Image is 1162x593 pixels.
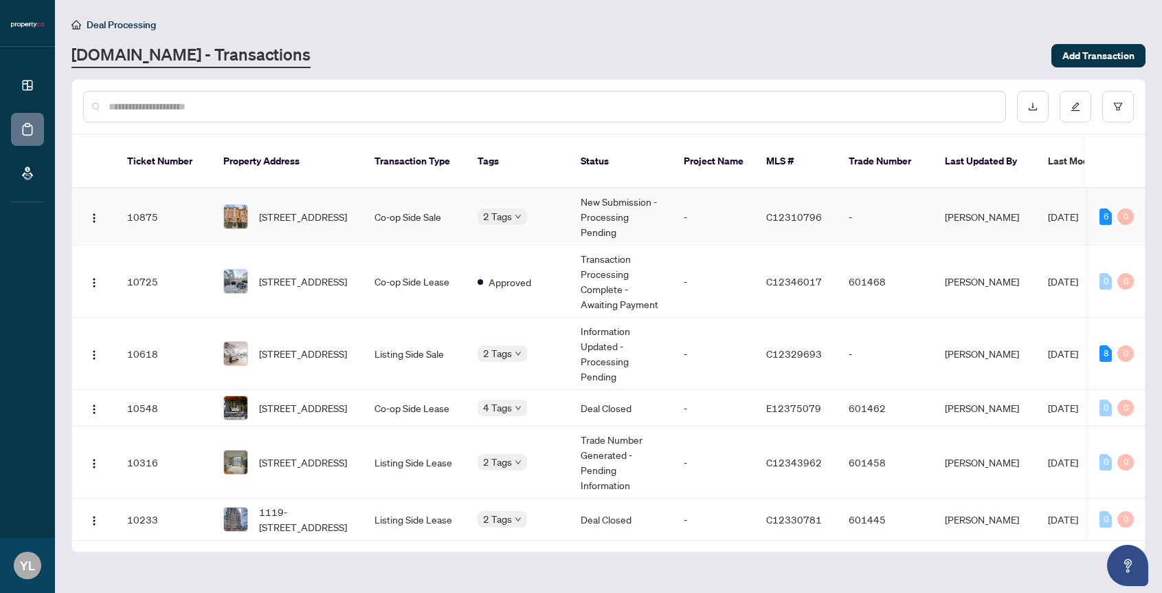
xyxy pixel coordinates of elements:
[224,451,247,474] img: thumbnail-img
[116,499,212,541] td: 10233
[766,402,821,414] span: E12375079
[515,350,522,357] span: down
[1051,44,1146,67] button: Add Transaction
[838,499,934,541] td: 601445
[570,427,673,499] td: Trade Number Generated - Pending Information
[116,188,212,246] td: 10875
[934,188,1037,246] td: [PERSON_NAME]
[1107,545,1148,586] button: Open asap
[1060,91,1091,122] button: edit
[1117,511,1134,528] div: 0
[1117,208,1134,225] div: 0
[224,270,247,293] img: thumbnail-img
[1117,345,1134,362] div: 0
[838,246,934,318] td: 601468
[116,427,212,499] td: 10316
[89,515,100,526] img: Logo
[116,318,212,390] td: 10618
[20,556,35,575] span: YL
[259,400,347,416] span: [STREET_ADDRESS]
[1102,91,1134,122] button: filter
[1048,513,1078,526] span: [DATE]
[673,188,755,246] td: -
[1017,91,1049,122] button: download
[364,427,467,499] td: Listing Side Lease
[364,188,467,246] td: Co-op Side Sale
[483,345,512,361] span: 2 Tags
[259,504,353,535] span: 1119-[STREET_ADDRESS]
[489,274,531,290] span: Approved
[89,213,100,224] img: Logo
[224,396,247,420] img: thumbnail-img
[1117,273,1134,290] div: 0
[673,246,755,318] td: -
[570,318,673,390] td: Information Updated - Processing Pending
[1037,135,1161,188] th: Last Modified Date
[364,499,467,541] td: Listing Side Lease
[364,390,467,427] td: Co-op Side Lease
[83,451,105,473] button: Logo
[838,135,934,188] th: Trade Number
[755,135,838,188] th: MLS #
[89,277,100,288] img: Logo
[673,318,755,390] td: -
[934,499,1037,541] td: [PERSON_NAME]
[515,459,522,466] span: down
[89,458,100,469] img: Logo
[89,349,100,360] img: Logo
[766,211,822,223] span: C12310796
[1048,275,1078,288] span: [DATE]
[1099,511,1112,528] div: 0
[1062,45,1135,67] span: Add Transaction
[116,246,212,318] td: 10725
[766,456,822,468] span: C12343962
[1113,102,1123,111] span: filter
[83,508,105,530] button: Logo
[838,188,934,246] td: -
[570,499,673,541] td: Deal Closed
[1099,345,1112,362] div: 8
[1071,102,1080,111] span: edit
[838,390,934,427] td: 601462
[1099,454,1112,471] div: 0
[1117,454,1134,471] div: 0
[673,499,755,541] td: -
[89,404,100,415] img: Logo
[116,390,212,427] td: 10548
[1048,211,1078,223] span: [DATE]
[483,454,512,470] span: 2 Tags
[259,346,347,361] span: [STREET_ADDRESS]
[766,275,822,288] span: C12346017
[259,455,347,470] span: [STREET_ADDRESS]
[1048,456,1078,468] span: [DATE]
[1048,347,1078,360] span: [DATE]
[483,208,512,224] span: 2 Tags
[116,135,212,188] th: Ticket Number
[364,246,467,318] td: Co-op Side Lease
[1099,400,1112,416] div: 0
[1117,400,1134,416] div: 0
[934,318,1037,390] td: [PERSON_NAME]
[1099,208,1112,225] div: 6
[83,270,105,292] button: Logo
[212,135,364,188] th: Property Address
[483,400,512,416] span: 4 Tags
[364,135,467,188] th: Transaction Type
[570,135,673,188] th: Status
[766,347,822,360] span: C12329693
[364,318,467,390] td: Listing Side Sale
[259,274,347,289] span: [STREET_ADDRESS]
[934,427,1037,499] td: [PERSON_NAME]
[71,43,311,68] a: [DOMAIN_NAME] - Transactions
[11,21,44,29] img: logo
[1048,153,1132,169] span: Last Modified Date
[483,511,512,527] span: 2 Tags
[934,246,1037,318] td: [PERSON_NAME]
[570,246,673,318] td: Transaction Processing Complete - Awaiting Payment
[838,427,934,499] td: 601458
[259,209,347,224] span: [STREET_ADDRESS]
[934,135,1037,188] th: Last Updated By
[673,427,755,499] td: -
[766,513,822,526] span: C12330781
[467,135,570,188] th: Tags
